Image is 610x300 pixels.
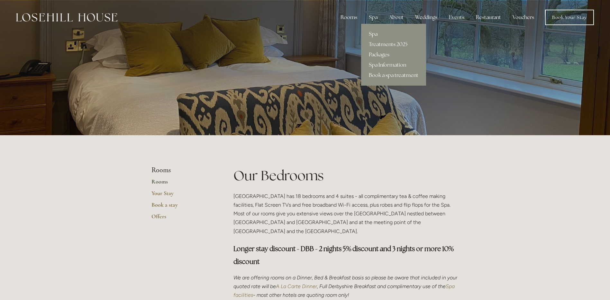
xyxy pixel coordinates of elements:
a: Packages [361,50,426,60]
a: Treatments 2025 [361,39,426,50]
img: Losehill House [16,13,117,22]
h1: Our Bedrooms [233,166,459,185]
a: Vouchers [507,11,539,24]
strong: Longer stay discount - DBB - 2 nights 5% discount and 3 nights or more 10% discount [233,244,455,266]
em: - most other hotels are quoting room only! [253,292,349,298]
div: Rooms [335,11,362,24]
div: About [384,11,409,24]
div: Restaurant [471,11,506,24]
li: Rooms [151,166,213,174]
a: Book a spa treatment [361,70,426,80]
a: Offers [151,213,213,224]
div: Spa [364,11,383,24]
a: Book Your Stay [545,10,594,25]
a: Spa [361,29,426,39]
a: Book a stay [151,201,213,213]
div: Weddings [410,11,442,24]
a: Rooms [151,178,213,190]
p: [GEOGRAPHIC_DATA] has 18 bedrooms and 4 suites - all complimentary tea & coffee making facilities... [233,192,459,236]
em: , Full Derbyshire Breakfast and complimentary use of the [317,283,446,289]
div: Events [444,11,469,24]
a: Your Stay [151,190,213,201]
a: A La Carte Dinner [276,283,317,289]
em: We are offering rooms on a Dinner, Bed & Breakfast basis so please be aware that included in your... [233,275,459,289]
a: Spa Information [361,60,426,70]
